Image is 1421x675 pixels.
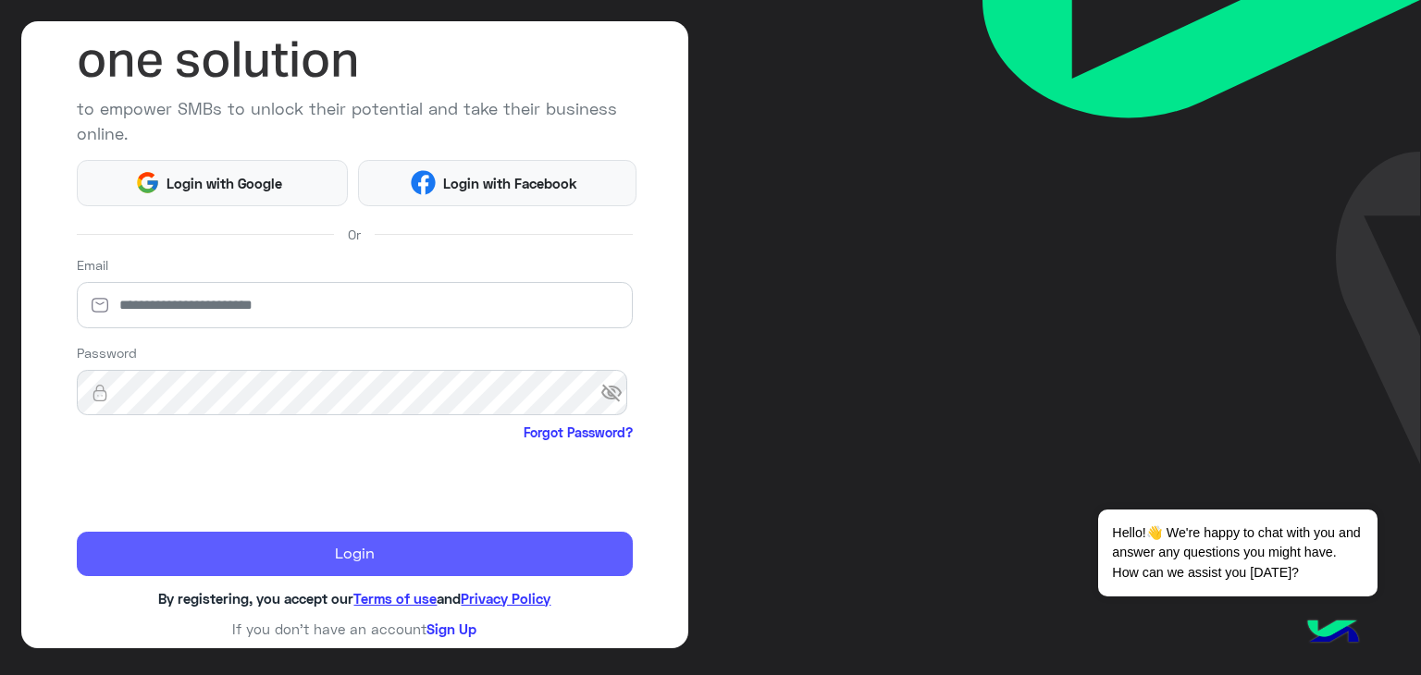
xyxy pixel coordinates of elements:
img: lock [77,384,123,402]
img: email [77,296,123,314]
label: Password [77,343,137,362]
span: Login with Facebook [436,173,584,194]
button: Login with Google [77,160,348,206]
span: visibility_off [600,376,634,410]
a: Terms of use [353,590,437,607]
button: Login with Facebook [358,160,636,206]
label: Email [77,255,108,275]
a: Sign Up [426,620,476,637]
span: Hello!👋 We're happy to chat with you and answer any questions you might have. How can we assist y... [1098,509,1377,596]
iframe: reCAPTCHA [77,446,358,518]
h6: If you don’t have an account [77,620,634,637]
span: and [437,590,461,607]
img: Google [135,170,160,195]
img: hulul-logo.png [1301,601,1365,666]
p: to empower SMBs to unlock their potential and take their business online. [77,96,634,146]
span: Or [348,225,361,244]
button: Login [77,532,634,576]
span: By registering, you accept our [158,590,353,607]
a: Forgot Password? [524,423,633,442]
a: Privacy Policy [461,590,550,607]
img: Facebook [411,170,436,195]
span: Login with Google [160,173,290,194]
